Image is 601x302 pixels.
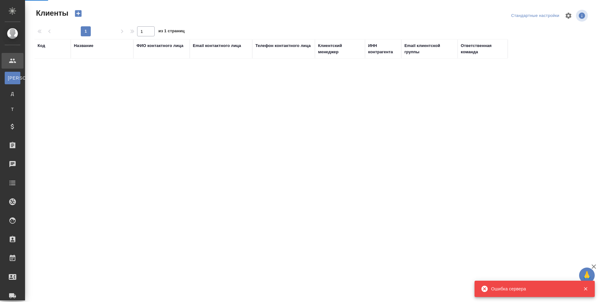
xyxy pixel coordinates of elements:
span: Настроить таблицу [561,8,576,23]
a: Т [5,103,20,116]
div: Ошибка сервера [491,286,574,292]
span: Д [8,91,17,97]
button: Закрыть [579,286,592,292]
span: из 1 страниц [158,27,185,36]
div: Код [38,43,45,49]
div: Ответственная команда [461,43,505,55]
div: Название [74,43,93,49]
div: ИНН контрагента [368,43,398,55]
div: Email клиентской группы [404,43,455,55]
span: Клиенты [34,8,68,18]
a: [PERSON_NAME] [5,72,20,84]
a: Д [5,87,20,100]
button: Создать [71,8,86,19]
span: Т [8,106,17,112]
div: ФИО контактного лица [136,43,183,49]
div: Email контактного лица [193,43,241,49]
span: [PERSON_NAME] [8,75,17,81]
div: Клиентский менеджер [318,43,362,55]
span: 🙏 [582,269,592,282]
div: split button [510,11,561,21]
div: Телефон контактного лица [255,43,311,49]
span: Посмотреть информацию [576,10,589,22]
button: 🙏 [579,268,595,283]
